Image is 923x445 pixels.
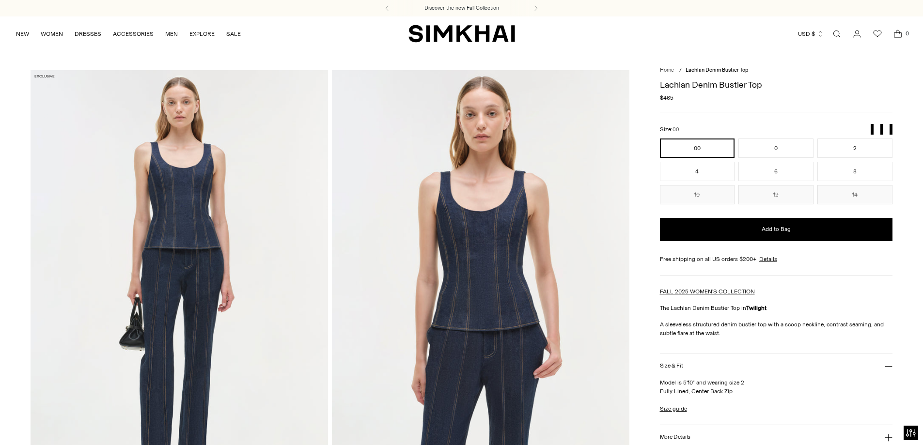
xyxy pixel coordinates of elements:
[408,24,515,43] a: SIMKHAI
[660,138,735,158] button: 00
[817,185,892,204] button: 14
[660,67,674,73] a: Home
[660,288,755,295] a: FALL 2025 WOMEN'S COLLECTION
[868,24,887,44] a: Wishlist
[847,24,867,44] a: Go to the account page
[660,93,673,102] span: $465
[660,434,690,440] h3: More Details
[75,23,101,45] a: DRESSES
[660,363,683,369] h3: Size & Fit
[759,255,777,263] a: Details
[660,66,893,75] nav: breadcrumbs
[660,404,687,413] a: Size guide
[660,304,893,312] p: The Lachlan Denim Bustier Top in
[817,162,892,181] button: 8
[660,320,893,338] p: A sleeveless structured denim bustier top with a scoop neckline, contrast seaming, and subtle fla...
[660,255,893,263] div: Free shipping on all US orders $200+
[762,225,791,233] span: Add to Bag
[660,162,735,181] button: 4
[660,218,893,241] button: Add to Bag
[673,126,679,133] span: 00
[226,23,241,45] a: SALE
[660,353,893,378] button: Size & Fit
[827,24,846,44] a: Open search modal
[660,378,893,396] p: Model is 5'10" and wearing size 2 Fully Lined, Center Back Zip
[16,23,29,45] a: NEW
[660,125,679,134] label: Size:
[888,24,907,44] a: Open cart modal
[798,23,824,45] button: USD $
[686,67,749,73] span: Lachlan Denim Bustier Top
[41,23,63,45] a: WOMEN
[746,305,767,311] strong: Twilight
[113,23,154,45] a: ACCESSORIES
[903,29,911,38] span: 0
[738,162,813,181] button: 6
[189,23,215,45] a: EXPLORE
[165,23,178,45] a: MEN
[679,66,682,75] div: /
[817,138,892,158] button: 2
[660,80,893,89] h1: Lachlan Denim Bustier Top
[660,185,735,204] button: 10
[424,4,499,12] a: Discover the new Fall Collection
[738,138,813,158] button: 0
[738,185,813,204] button: 12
